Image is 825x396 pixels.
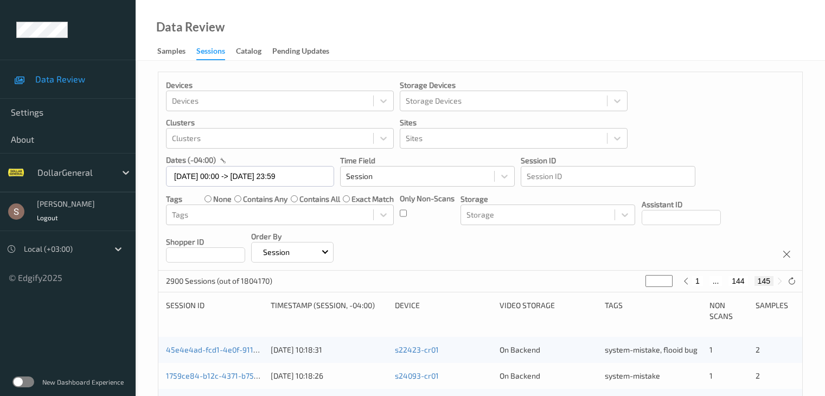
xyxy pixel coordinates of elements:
span: system-mistake [605,371,660,380]
p: Tags [166,194,182,205]
a: Catalog [236,44,272,59]
p: Order By [251,231,334,242]
p: dates (-04:00) [166,155,216,165]
div: [DATE] 10:18:31 [271,344,387,355]
label: contains any [243,194,287,205]
label: contains all [299,194,340,205]
p: Session ID [521,155,695,166]
a: 45e4e4ad-fcd1-4e0f-9110-528fc724aeb9 [166,345,311,354]
p: Session [259,247,293,258]
p: Sites [400,117,628,128]
div: Timestamp (Session, -04:00) [271,300,387,322]
p: Shopper ID [166,237,245,247]
a: Sessions [196,44,236,60]
span: 2 [756,345,760,354]
div: On Backend [500,344,597,355]
p: 2900 Sessions (out of 1804170) [166,276,272,286]
div: Tags [605,300,702,322]
span: 1 [709,345,713,354]
button: 145 [754,276,773,286]
div: Non Scans [709,300,749,322]
div: Pending Updates [272,46,329,59]
div: Samples [157,46,186,59]
p: Only Non-Scans [400,193,455,204]
a: s22423-cr01 [395,345,439,354]
div: Data Review [156,22,225,33]
p: Storage Devices [400,80,628,91]
div: Device [395,300,492,322]
div: On Backend [500,371,597,381]
div: Session ID [166,300,263,322]
div: [DATE] 10:18:26 [271,371,387,381]
div: Catalog [236,46,261,59]
span: 2 [756,371,760,380]
span: system-mistake, flooid bug [605,345,698,354]
p: Clusters [166,117,394,128]
a: Pending Updates [272,44,340,59]
label: exact match [351,194,394,205]
p: Devices [166,80,394,91]
a: s24093-cr01 [395,371,439,380]
p: Time Field [340,155,515,166]
p: Assistant ID [642,199,721,210]
button: ... [709,276,722,286]
div: Samples [756,300,795,322]
div: Sessions [196,46,225,60]
p: Storage [461,194,635,205]
label: none [213,194,232,205]
button: 144 [728,276,747,286]
span: 1 [709,371,713,380]
button: 1 [692,276,703,286]
a: Samples [157,44,196,59]
a: 1759ce84-b12c-4371-b75a-4c24813fddfc [166,371,310,380]
div: Video Storage [500,300,597,322]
